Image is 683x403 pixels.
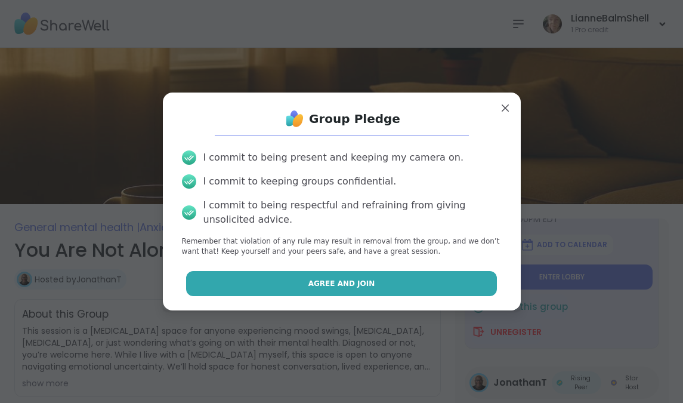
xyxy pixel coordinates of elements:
h1: Group Pledge [309,110,400,127]
span: Agree and Join [308,278,375,289]
div: I commit to being respectful and refraining from giving unsolicited advice. [203,198,502,227]
button: Agree and Join [186,271,497,296]
img: ShareWell Logo [283,107,307,131]
p: Remember that violation of any rule may result in removal from the group, and we don’t want that!... [182,236,502,257]
div: I commit to keeping groups confidential. [203,174,397,189]
div: I commit to being present and keeping my camera on. [203,150,463,165]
